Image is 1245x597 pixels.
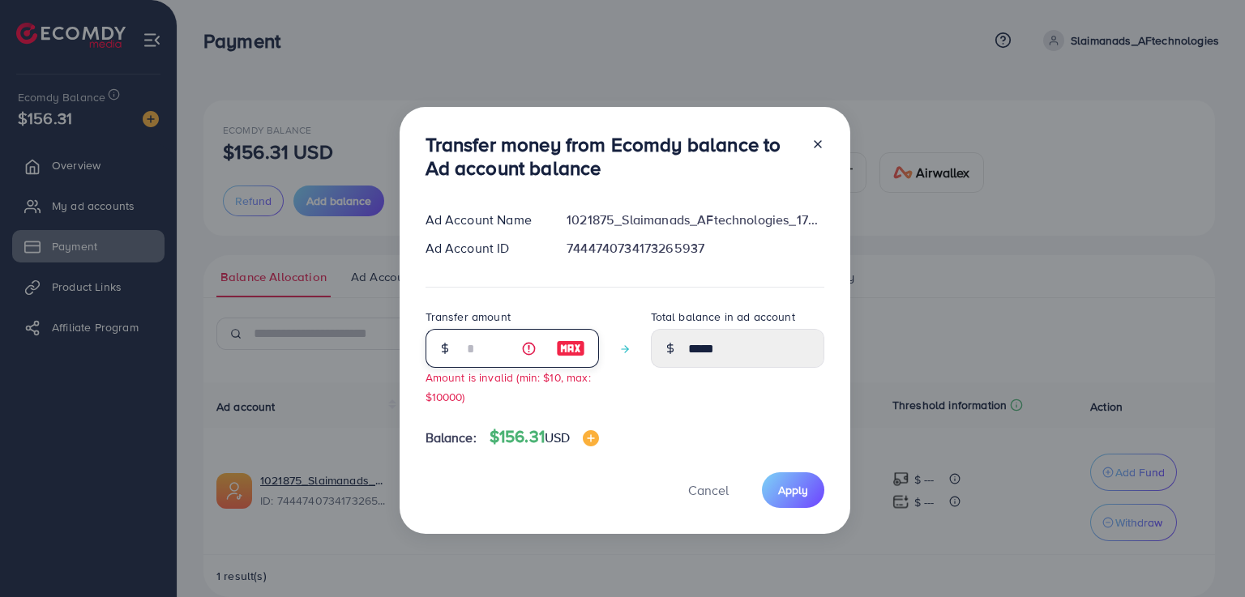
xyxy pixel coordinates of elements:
[426,133,798,180] h3: Transfer money from Ecomdy balance to Ad account balance
[688,481,729,499] span: Cancel
[413,211,554,229] div: Ad Account Name
[583,430,599,446] img: image
[426,429,477,447] span: Balance:
[426,309,511,325] label: Transfer amount
[426,369,591,403] small: Amount is invalid (min: $10, max: $10000)
[554,211,836,229] div: 1021875_Slaimanads_AFtechnologies_1733363779808
[556,339,585,358] img: image
[413,239,554,258] div: Ad Account ID
[651,309,795,325] label: Total balance in ad account
[668,472,749,507] button: Cancel
[1176,524,1233,585] iframe: Chat
[762,472,824,507] button: Apply
[545,429,570,446] span: USD
[554,239,836,258] div: 7444740734173265937
[778,482,808,498] span: Apply
[490,427,600,447] h4: $156.31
